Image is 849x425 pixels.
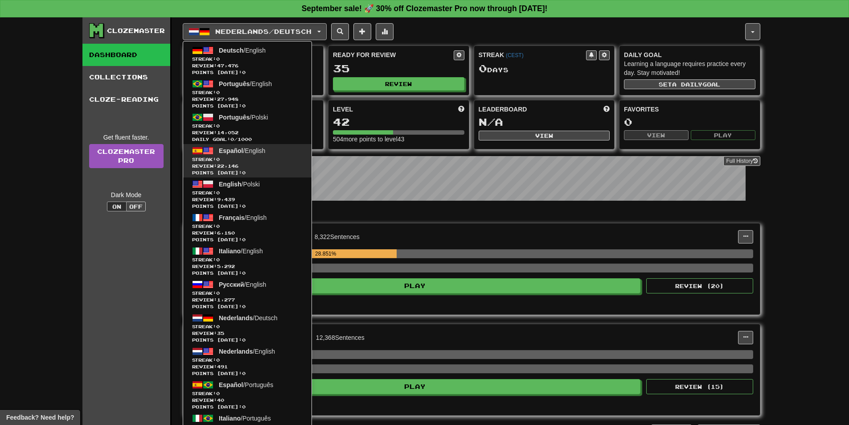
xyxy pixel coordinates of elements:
[192,297,303,303] span: Review: 1,277
[302,4,548,13] strong: September sale! 🚀 30% off Clozemaster Pro now through [DATE]!
[192,397,303,404] span: Review: 40
[183,77,312,111] a: Português/EnglishStreak:0 Review:27,948Points [DATE]:0
[216,357,220,363] span: 0
[219,181,260,188] span: / Polski
[216,290,220,296] span: 0
[192,370,303,377] span: Points [DATE]: 0
[183,177,312,211] a: English/PolskiStreak:0 Review:9,439Points [DATE]:0
[216,391,220,396] span: 0
[192,163,303,169] span: Review: 22,146
[333,105,353,114] span: Level
[624,79,755,89] button: Seta dailygoal
[723,156,760,166] button: Full History
[192,103,303,109] span: Points [DATE]: 0
[82,66,170,88] a: Collections
[376,23,394,40] button: More stats
[479,116,503,128] span: N/A
[624,105,755,114] div: Favorites
[479,50,587,59] div: Streak
[219,181,242,188] span: English
[192,303,303,310] span: Points [DATE]: 0
[219,47,243,54] span: Deutsch
[192,123,303,129] span: Streak:
[192,69,303,76] span: Points [DATE]: 0
[192,129,303,136] span: Review: 14,052
[219,415,241,422] span: Italiano
[192,236,303,243] span: Points [DATE]: 0
[216,223,220,229] span: 0
[192,203,303,210] span: Points [DATE]: 0
[192,390,303,397] span: Streak:
[479,131,610,140] button: View
[333,50,454,59] div: Ready for Review
[219,114,268,121] span: / Polski
[216,56,220,62] span: 0
[89,190,164,199] div: Dark Mode
[333,63,464,74] div: 35
[333,135,464,144] div: 504 more points to level 43
[192,337,303,343] span: Points [DATE]: 0
[479,63,610,74] div: Day s
[216,324,220,329] span: 0
[89,133,164,142] div: Get fluent faster.
[192,290,303,297] span: Streak:
[126,202,146,211] button: Off
[219,147,265,154] span: / English
[192,223,303,230] span: Streak:
[183,244,312,278] a: Italiano/EnglishStreak:0 Review:5,292Points [DATE]:0
[107,202,127,211] button: On
[672,81,702,87] span: a daily
[219,348,253,355] span: Nederlands
[219,281,266,288] span: / English
[458,105,464,114] span: Score more points to level up
[216,123,220,128] span: 0
[192,196,303,203] span: Review: 9,439
[691,130,755,140] button: Play
[624,130,689,140] button: View
[333,77,464,91] button: Review
[82,44,170,66] a: Dashboard
[315,232,360,241] div: 8,322 Sentences
[183,345,312,378] a: Nederlands/EnglishStreak:0 Review:491Points [DATE]:0
[192,62,303,69] span: Review: 47,476
[192,169,303,176] span: Points [DATE]: 0
[192,190,303,196] span: Streak:
[219,381,243,388] span: Español
[506,52,524,58] a: (CEST)
[215,28,312,35] span: Nederlands / Deutsch
[255,249,397,258] div: 28.851%
[216,90,220,95] span: 0
[183,23,327,40] button: Nederlands/Deutsch
[192,357,303,363] span: Streak:
[183,111,312,144] a: Português/PolskiStreak:0 Review:14,052Daily Goal:0/1000
[183,44,312,77] a: Deutsch/EnglishStreak:0 Review:47,476Points [DATE]:0
[183,210,760,219] p: In Progress
[331,23,349,40] button: Search sentences
[183,278,312,311] a: Русский/EnglishStreak:0 Review:1,277Points [DATE]:0
[190,379,641,394] button: Play
[219,114,250,121] span: Português
[624,50,755,59] div: Daily Goal
[624,59,755,77] div: Learning a language requires practice every day. Stay motivated!
[219,314,278,322] span: / Deutsch
[216,190,220,195] span: 0
[219,47,266,54] span: / English
[219,214,267,221] span: / English
[192,330,303,337] span: Review: 35
[646,379,753,394] button: Review (15)
[192,363,303,370] span: Review: 491
[646,278,753,293] button: Review (20)
[192,263,303,270] span: Review: 5,292
[316,333,365,342] div: 12,368 Sentences
[216,257,220,262] span: 0
[192,136,303,143] span: Daily Goal: / 1000
[479,62,487,74] span: 0
[183,144,312,177] a: Español/EnglishStreak:0 Review:22,146Points [DATE]:0
[479,105,527,114] span: Leaderboard
[183,211,312,244] a: Français/EnglishStreak:0 Review:6,180Points [DATE]:0
[219,80,272,87] span: / English
[219,381,273,388] span: / Português
[603,105,610,114] span: This week in points, UTC
[216,157,220,162] span: 0
[192,56,303,62] span: Streak:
